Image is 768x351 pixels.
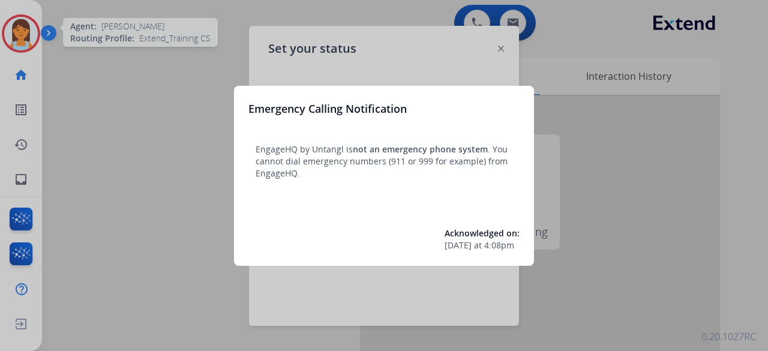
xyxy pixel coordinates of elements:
div: at [445,239,520,251]
span: Acknowledged on: [445,227,520,239]
p: EngageHQ by Untangl is . You cannot dial emergency numbers (911 or 999 for example) from EngageHQ. [256,143,512,179]
h3: Emergency Calling Notification [248,100,407,117]
span: 4:08pm [484,239,514,251]
span: not an emergency phone system [353,143,488,155]
span: [DATE] [445,239,472,251]
p: 0.20.1027RC [701,329,756,344]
